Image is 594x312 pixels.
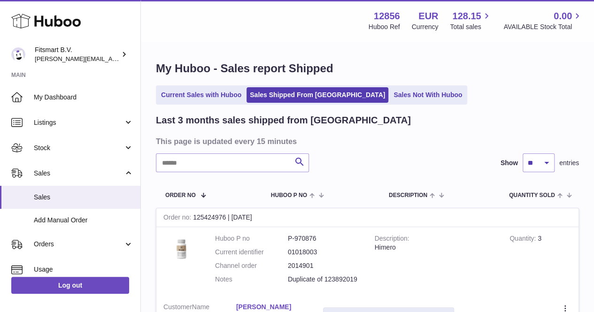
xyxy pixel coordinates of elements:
span: Orders [34,240,123,249]
a: Log out [11,277,129,294]
span: entries [559,159,579,167]
strong: Description [375,235,409,244]
span: Stock [34,144,123,152]
span: Listings [34,118,123,127]
span: Total sales [450,23,492,31]
a: 128.15 Total sales [450,10,492,31]
a: Sales Shipped From [GEOGRAPHIC_DATA] [247,87,388,103]
img: 128561711358723.png [163,234,201,262]
dt: Current identifier [215,248,288,257]
span: Add Manual Order [34,216,133,225]
span: Sales [34,169,123,178]
span: AVAILABLE Stock Total [503,23,583,31]
span: 0.00 [554,10,572,23]
a: Sales Not With Huboo [390,87,465,103]
h2: Last 3 months sales shipped from [GEOGRAPHIC_DATA] [156,114,411,127]
div: Huboo Ref [369,23,400,31]
div: Currency [412,23,439,31]
dd: P-970876 [288,234,361,243]
span: Sales [34,193,133,202]
dt: Channel order [215,261,288,270]
a: [PERSON_NAME] [236,303,309,312]
td: 3 [502,227,579,296]
h3: This page is updated every 15 minutes [156,136,577,146]
strong: 12856 [374,10,400,23]
label: Show [501,159,518,167]
span: 128.15 [452,10,481,23]
strong: Quantity [509,235,538,244]
span: Customer [163,303,192,311]
img: jonathan@leaderoo.com [11,47,25,61]
dd: 01018003 [288,248,361,257]
span: My Dashboard [34,93,133,102]
a: 0.00 AVAILABLE Stock Total [503,10,583,31]
a: Current Sales with Huboo [158,87,245,103]
span: Description [389,192,427,198]
dt: Notes [215,275,288,284]
span: Quantity Sold [509,192,555,198]
span: Usage [34,265,133,274]
div: Fitsmart B.V. [35,46,119,63]
span: Huboo P no [271,192,307,198]
span: [PERSON_NAME][EMAIL_ADDRESS][DOMAIN_NAME] [35,55,188,62]
p: Duplicate of 123892019 [288,275,361,284]
div: 125424976 | [DATE] [156,208,579,227]
h1: My Huboo - Sales report Shipped [156,61,579,76]
strong: EUR [418,10,438,23]
div: Himero [375,243,496,252]
strong: Order no [163,213,193,223]
dt: Huboo P no [215,234,288,243]
dd: 2014901 [288,261,361,270]
span: Order No [165,192,196,198]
